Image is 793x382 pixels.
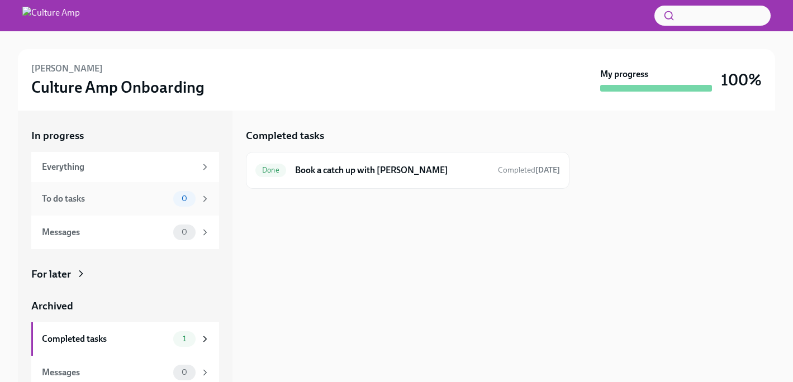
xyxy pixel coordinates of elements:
[721,70,762,90] h3: 100%
[175,194,194,203] span: 0
[175,368,194,376] span: 0
[22,7,80,25] img: Culture Amp
[31,267,71,281] div: For later
[255,166,286,174] span: Done
[31,77,205,97] h3: Culture Amp Onboarding
[42,333,169,345] div: Completed tasks
[31,182,219,216] a: To do tasks0
[31,128,219,143] a: In progress
[31,63,103,75] h6: [PERSON_NAME]
[42,193,169,205] div: To do tasks
[176,335,193,343] span: 1
[31,299,219,313] a: Archived
[295,164,489,176] h6: Book a catch up with [PERSON_NAME]
[175,228,194,236] span: 0
[42,226,169,238] div: Messages
[31,322,219,356] a: Completed tasks1
[42,366,169,379] div: Messages
[535,165,560,175] strong: [DATE]
[498,165,560,175] span: Completed
[498,165,560,175] span: August 26th, 2025 16:41
[42,161,196,173] div: Everything
[31,152,219,182] a: Everything
[246,128,324,143] h5: Completed tasks
[31,267,219,281] a: For later
[31,216,219,249] a: Messages0
[600,68,648,80] strong: My progress
[255,161,560,179] a: DoneBook a catch up with [PERSON_NAME]Completed[DATE]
